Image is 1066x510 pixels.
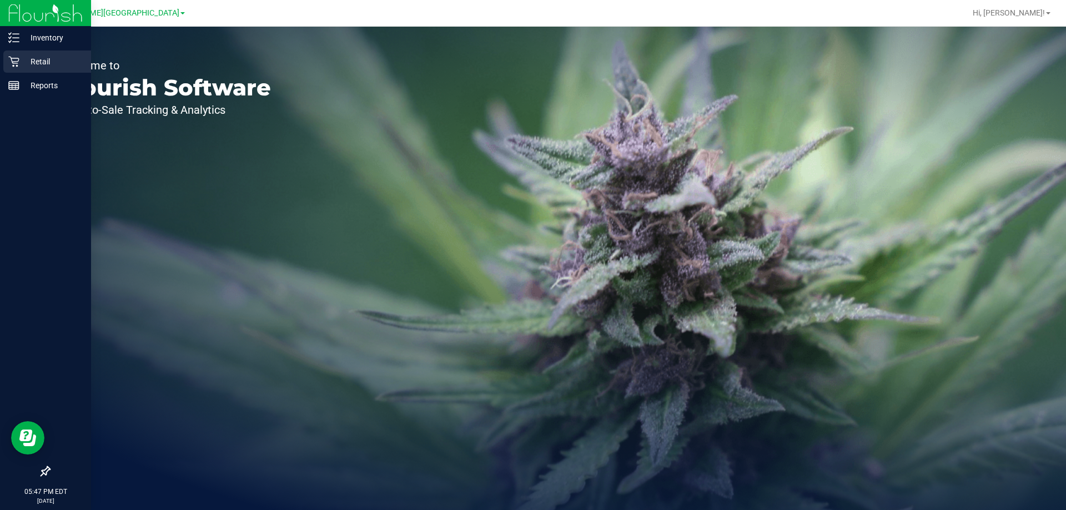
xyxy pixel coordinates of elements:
[5,497,86,505] p: [DATE]
[60,104,271,115] p: Seed-to-Sale Tracking & Analytics
[19,79,86,92] p: Reports
[8,32,19,43] inline-svg: Inventory
[11,421,44,455] iframe: Resource center
[8,56,19,67] inline-svg: Retail
[42,8,179,18] span: [PERSON_NAME][GEOGRAPHIC_DATA]
[8,80,19,91] inline-svg: Reports
[60,60,271,71] p: Welcome to
[19,55,86,68] p: Retail
[5,487,86,497] p: 05:47 PM EDT
[19,31,86,44] p: Inventory
[60,77,271,99] p: Flourish Software
[973,8,1045,17] span: Hi, [PERSON_NAME]!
